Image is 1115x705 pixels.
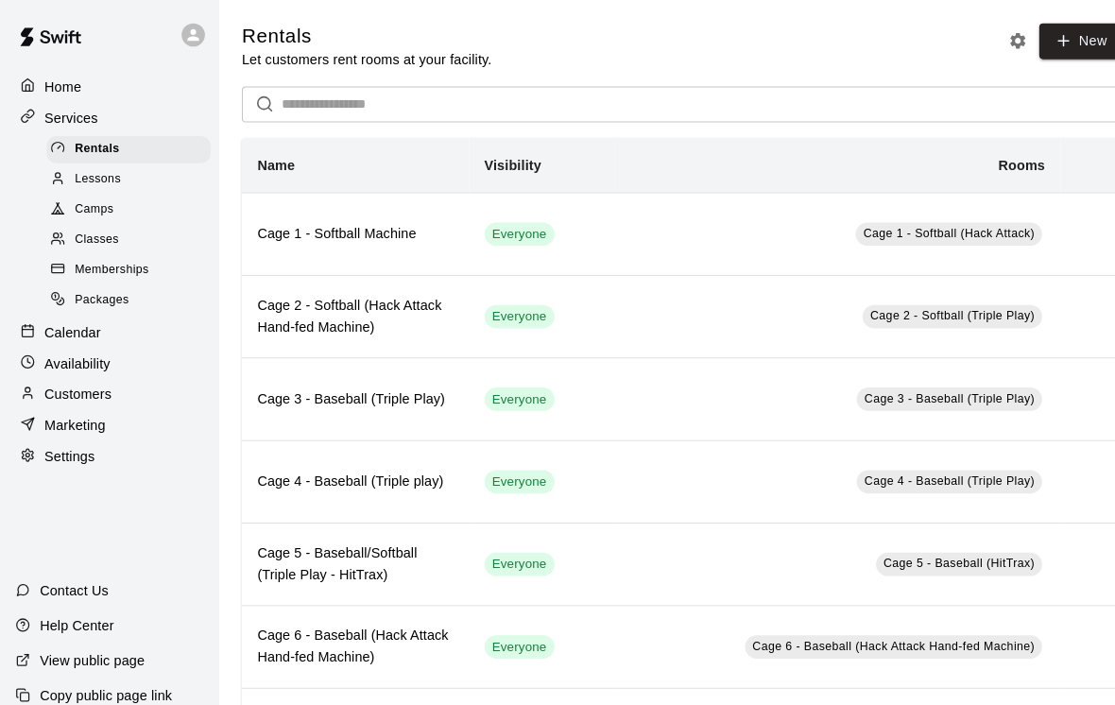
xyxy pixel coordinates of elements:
[472,153,527,168] b: Visibility
[235,23,478,48] h5: Rentals
[43,314,98,333] p: Calendar
[43,344,108,363] p: Availability
[43,105,95,124] p: Services
[472,300,540,318] span: Everyone
[39,565,106,584] p: Contact Us
[472,457,540,480] div: This service is visible to all of your customers
[472,380,540,398] span: Everyone
[250,528,441,570] h6: Cage 5 - Baseball/Softball (Triple Play - HitTrax)
[976,26,1004,54] button: Rental settings
[472,297,540,319] div: This service is visible to all of your customers
[860,542,1007,555] span: Cage 5 - Baseball (HitTrax)
[971,153,1017,168] b: Rooms
[45,219,213,249] a: Classes
[1011,23,1092,58] a: New
[472,219,540,237] span: Everyone
[39,599,111,618] p: Help Center
[472,377,540,400] div: This service is visible to all of your customers
[472,621,540,639] span: Everyone
[73,136,116,155] span: Rentals
[841,381,1006,394] span: Cage 3 - Baseball (Triple Play)
[45,190,213,219] a: Camps
[39,633,141,652] p: View public page
[45,278,213,307] a: Packages
[73,165,118,184] span: Lessons
[250,217,441,238] h6: Cage 1 - Softball Machine
[43,75,79,94] p: Home
[847,301,1006,314] span: Cage 2 - Softball (Triple Play)
[45,132,205,159] div: Rentals
[235,48,478,67] p: Let customers rent rooms at your facility.
[472,460,540,478] span: Everyone
[45,160,213,189] a: Lessons
[15,370,197,398] a: Customers
[45,249,213,278] a: Memberships
[45,191,205,217] div: Camps
[841,461,1006,474] span: Cage 4 - Baseball (Triple Play)
[472,538,540,560] div: This service is visible to all of your customers
[840,220,1006,233] span: Cage 1 - Softball (Hack Attack)
[15,400,197,428] a: Marketing
[250,287,441,329] h6: Cage 2 - Softball (Hack Attack Hand-fed Machine)
[250,153,287,168] b: Name
[472,618,540,641] div: This service is visible to all of your customers
[250,378,441,399] h6: Cage 3 - Baseball (Triple Play)
[43,374,109,393] p: Customers
[73,195,111,214] span: Camps
[45,130,213,160] a: Rentals
[39,667,167,686] p: Copy public page link
[250,458,441,479] h6: Cage 4 - Baseball (Triple play)
[73,253,145,272] span: Memberships
[45,279,205,305] div: Packages
[250,609,441,650] h6: Cage 6 - Baseball (Hack Attack Hand-fed Machine)
[15,339,197,368] a: Availability
[73,224,115,243] span: Classes
[43,404,103,423] p: Marketing
[73,283,126,301] span: Packages
[15,70,197,98] a: Home
[732,622,1007,635] span: Cage 6 - Baseball (Hack Attack Hand-fed Machine)
[43,435,93,454] p: Settings
[472,541,540,559] span: Everyone
[15,309,197,337] a: Calendar
[45,220,205,247] div: Classes
[472,216,540,239] div: This service is visible to all of your customers
[15,100,197,129] a: Services
[45,249,205,276] div: Memberships
[15,430,197,458] a: Settings
[45,162,205,188] div: Lessons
